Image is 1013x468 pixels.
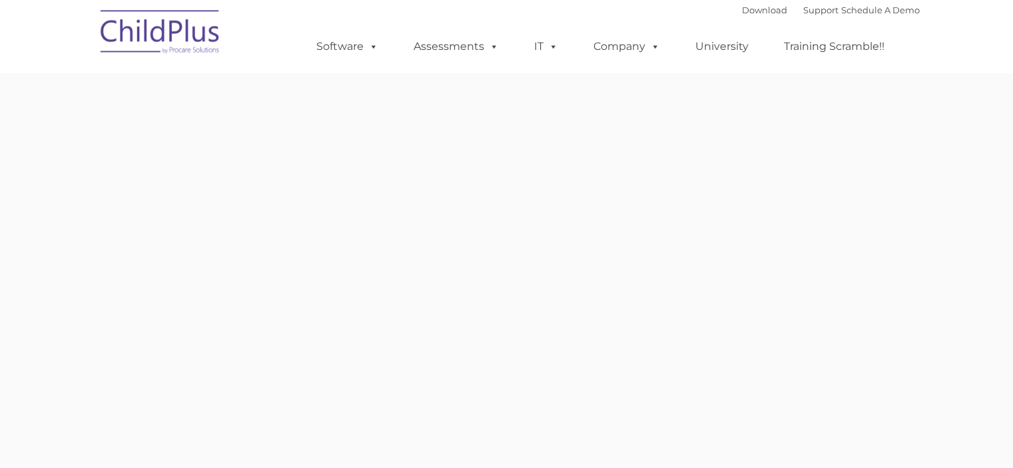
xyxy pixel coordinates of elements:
[521,33,571,60] a: IT
[841,5,920,15] a: Schedule A Demo
[303,33,392,60] a: Software
[400,33,512,60] a: Assessments
[771,33,898,60] a: Training Scramble!!
[803,5,839,15] a: Support
[94,1,227,67] img: ChildPlus by Procare Solutions
[682,33,762,60] a: University
[742,5,787,15] a: Download
[742,5,920,15] font: |
[580,33,673,60] a: Company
